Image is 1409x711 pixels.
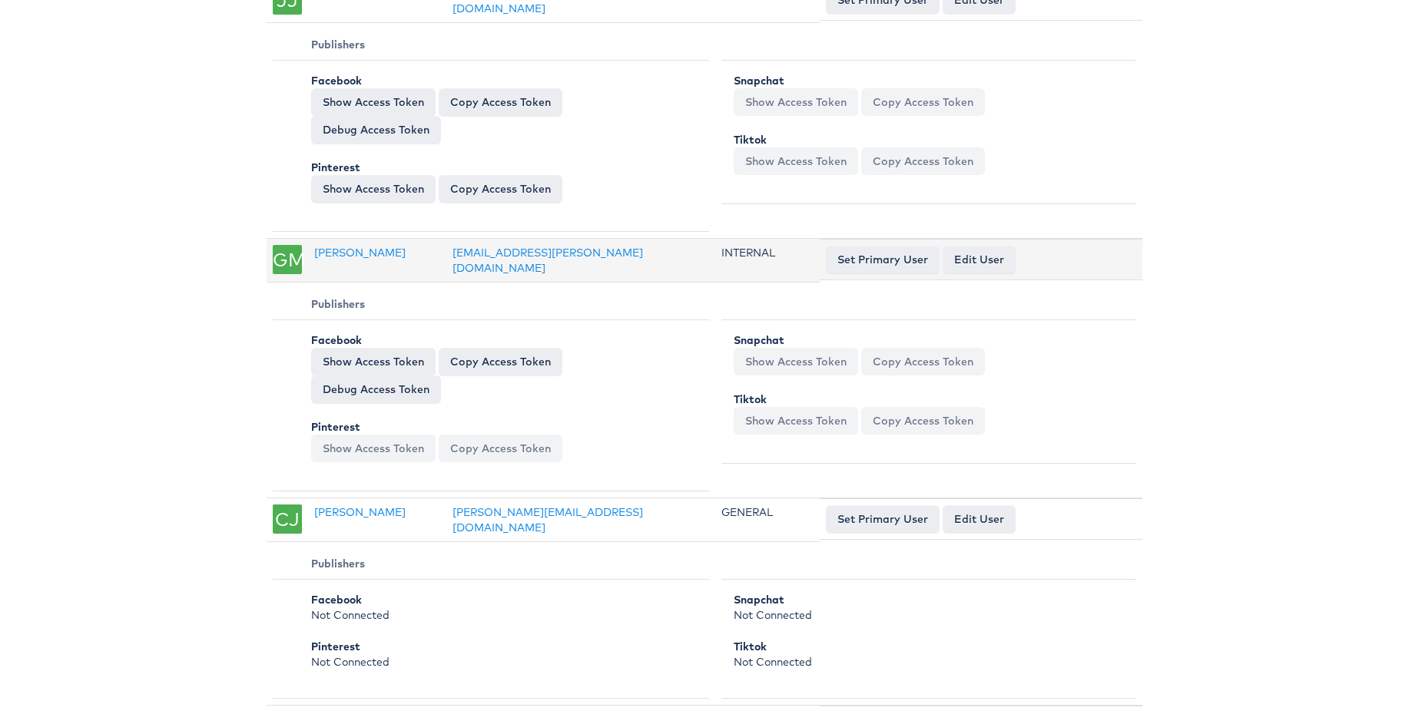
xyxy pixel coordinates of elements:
button: Show Access Token [734,407,858,435]
button: Show Access Token [311,175,436,203]
td: INTERNAL [715,238,820,282]
div: Not Connected [734,592,1118,623]
button: Copy Access Token [439,175,562,203]
a: Debug Access Token [311,375,441,403]
button: Show Access Token [311,435,436,462]
button: Show Access Token [734,88,858,116]
button: Copy Access Token [439,88,562,116]
button: Copy Access Token [861,88,985,116]
a: [PERSON_NAME] [314,505,406,519]
b: Tiktok [734,392,767,406]
button: Show Access Token [734,348,858,375]
button: Copy Access Token [861,348,985,375]
button: Copy Access Token [861,147,985,175]
button: Copy Access Token [861,407,985,435]
b: Snapchat [734,593,784,607]
a: Debug Access Token [311,116,441,144]
button: Copy Access Token [439,348,562,375]
a: Edit User [943,246,1016,273]
a: Edit User [943,505,1016,533]
b: Pinterest [311,160,360,174]
b: Tiktok [734,133,767,147]
button: Set Primary User [826,505,940,533]
b: Pinterest [311,420,360,434]
div: CJ [273,504,302,534]
button: Show Access Token [311,348,436,375]
b: Tiktok [734,640,767,653]
div: GM [273,245,302,274]
th: Publishers [273,548,709,580]
div: Not Connected [734,639,1118,670]
div: Not Connected [311,639,691,670]
a: [PERSON_NAME][EMAIL_ADDRESS][DOMAIN_NAME] [453,505,643,534]
b: Facebook [311,333,362,347]
button: Show Access Token [734,147,858,175]
td: GENERAL [715,498,820,541]
button: Set Primary User [826,246,940,273]
b: Facebook [311,593,362,607]
a: [EMAIL_ADDRESS][PERSON_NAME][DOMAIN_NAME] [453,246,643,275]
button: Copy Access Token [439,435,562,462]
b: Snapchat [734,333,784,347]
a: [PERSON_NAME] [314,246,406,260]
div: Not Connected [311,592,691,623]
th: Publishers [273,289,709,320]
button: Show Access Token [311,88,436,116]
b: Pinterest [311,640,360,653]
b: Snapchat [734,74,784,88]
b: Facebook [311,74,362,88]
th: Publishers [273,29,709,61]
